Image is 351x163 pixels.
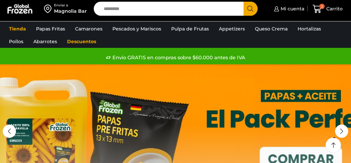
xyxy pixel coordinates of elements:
span: Mi cuenta [279,5,304,12]
a: 2 Carrito [311,1,344,17]
a: Pollos [6,35,27,48]
a: Tienda [6,22,29,35]
a: Descuentos [64,35,99,48]
a: Papas Fritas [33,22,68,35]
span: 2 [319,4,325,9]
a: Mi cuenta [272,2,304,15]
a: Hortalizas [294,22,324,35]
a: Abarrotes [30,35,60,48]
div: Magnolia Bar [54,8,87,14]
button: Search button [244,2,258,16]
a: Appetizers [216,22,248,35]
div: Enviar a [54,3,87,8]
a: Queso Crema [252,22,291,35]
a: Pulpa de Frutas [168,22,212,35]
img: address-field-icon.svg [44,3,54,14]
span: Carrito [325,5,343,12]
a: Pescados y Mariscos [109,22,164,35]
a: Camarones [72,22,106,35]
